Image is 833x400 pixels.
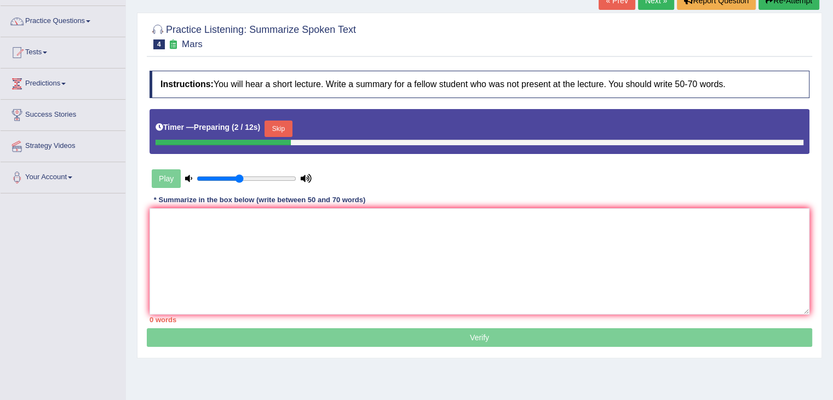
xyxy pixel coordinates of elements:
[150,22,356,49] h2: Practice Listening: Summarize Spoken Text
[156,123,260,132] h5: Timer —
[150,71,809,98] h4: You will hear a short lecture. Write a summary for a fellow student who was not present at the le...
[265,121,292,137] button: Skip
[150,195,370,205] div: * Summarize in the box below (write between 50 and 70 words)
[168,39,179,50] small: Exam occurring question
[234,123,258,132] b: 2 / 12s
[153,39,165,49] span: 4
[1,162,125,190] a: Your Account
[1,6,125,33] a: Practice Questions
[1,68,125,96] a: Predictions
[258,123,261,132] b: )
[194,123,229,132] b: Preparing
[1,37,125,65] a: Tests
[232,123,234,132] b: (
[1,131,125,158] a: Strategy Videos
[160,79,214,89] b: Instructions:
[182,39,203,49] small: Mars
[1,100,125,127] a: Success Stories
[150,315,809,325] div: 0 words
